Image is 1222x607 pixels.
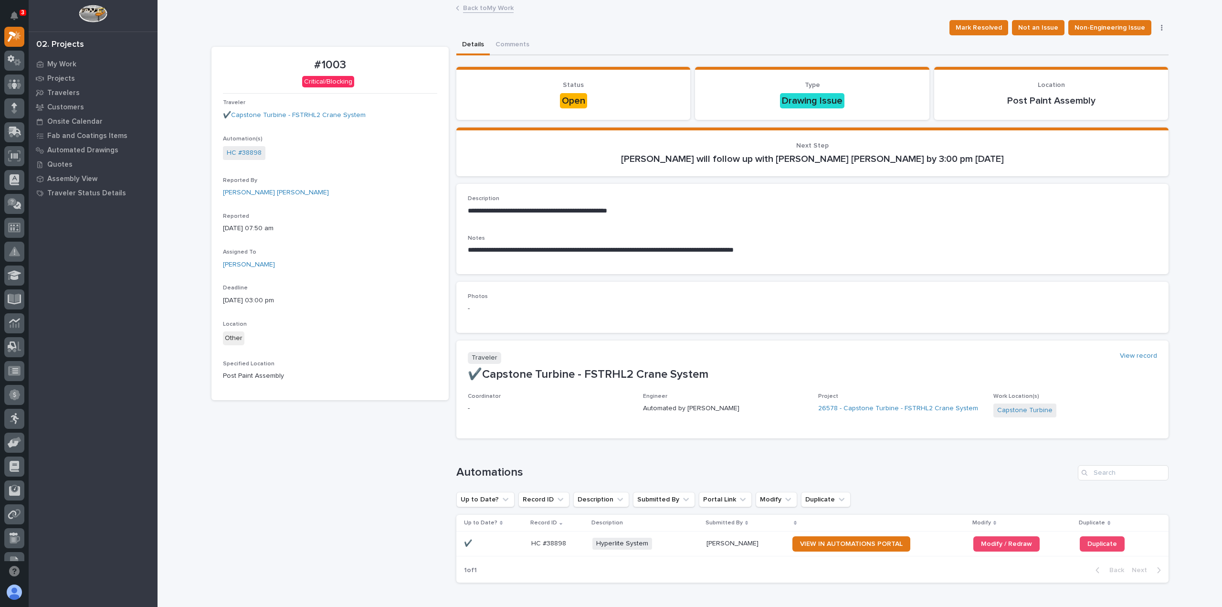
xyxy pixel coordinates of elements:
button: Portal Link [699,492,752,507]
span: Traveler [223,100,245,106]
span: Reported [223,213,249,219]
span: Location [223,321,247,327]
p: ✔️Capstone Turbine - FSTRHL2 Crane System [468,368,1157,382]
p: Customers [47,103,84,112]
button: Notifications [4,6,24,26]
a: Capstone Turbine [997,405,1053,415]
a: Fab and Coatings Items [29,128,158,143]
span: Photos [468,294,488,299]
span: Coordinator [468,394,501,399]
p: 1 of 1 [456,559,485,582]
input: Search [1078,465,1169,480]
p: Modify [972,518,991,528]
div: 📖 [10,154,17,162]
a: Travelers [29,85,158,100]
p: ✔️ [464,538,474,548]
div: 02. Projects [36,40,84,50]
a: My Work [29,57,158,71]
a: 📖Help Docs [6,149,56,167]
p: Up to Date? [464,518,497,528]
p: Duplicate [1079,518,1105,528]
span: Status [563,82,584,88]
a: HC #38898 [227,148,262,158]
a: Powered byPylon [67,176,116,184]
button: Not an Issue [1012,20,1064,35]
p: Traveler [468,352,501,364]
button: Back [1088,566,1128,575]
a: [PERSON_NAME] [223,260,275,270]
span: VIEW IN AUTOMATIONS PORTAL [800,541,903,547]
span: Mark Resolved [956,22,1002,33]
span: Project [818,394,838,399]
a: Quotes [29,157,158,171]
div: Start new chat [32,106,157,116]
div: Other [223,331,244,345]
button: Start new chat [162,109,174,120]
button: Description [573,492,629,507]
span: Hyperlite System [592,538,652,550]
p: Traveler Status Details [47,189,126,198]
a: ✔️Capstone Turbine - FSTRHL2 Crane System [223,110,366,120]
p: My Work [47,60,76,69]
p: Fab and Coatings Items [47,132,127,140]
a: Back toMy Work [463,2,514,13]
a: [PERSON_NAME] [PERSON_NAME] [223,188,329,198]
button: Open support chat [4,561,24,581]
button: Mark Resolved [949,20,1008,35]
button: Details [456,35,490,55]
p: Submitted By [706,518,743,528]
span: Reported By [223,178,257,183]
p: Assembly View [47,175,97,183]
p: [DATE] 03:00 pm [223,296,437,306]
p: Description [591,518,623,528]
span: Specified Location [223,361,274,367]
a: 26578 - Capstone Turbine - FSTRHL2 Crane System [818,404,978,414]
span: Work Location(s) [993,394,1039,399]
span: Non-Engineering Issue [1075,22,1145,33]
div: Notifications3 [12,11,24,27]
img: Stacker [10,9,29,28]
div: Critical/Blocking [302,76,354,88]
a: Onsite Calendar [29,114,158,128]
button: Comments [490,35,535,55]
div: Drawing Issue [780,93,844,108]
span: Description [468,196,499,202]
a: Modify / Redraw [973,536,1040,552]
a: Customers [29,100,158,114]
p: Welcome 👋 [10,38,174,53]
h1: Automations [456,466,1074,479]
p: [PERSON_NAME] will follow up with [PERSON_NAME] [PERSON_NAME] by 3:00 pm [DATE] [468,153,1157,165]
a: Assembly View [29,171,158,186]
span: Automation(s) [223,136,263,142]
span: Next [1132,566,1153,575]
a: Automated Drawings [29,143,158,157]
span: Notes [468,235,485,241]
div: We're offline, we will be back soon! [32,116,134,123]
p: Automated Drawings [47,146,118,155]
a: Projects [29,71,158,85]
button: Up to Date? [456,492,515,507]
button: Next [1128,566,1169,575]
p: Quotes [47,160,73,169]
p: Onsite Calendar [47,117,103,126]
span: Engineer [643,394,667,399]
a: Traveler Status Details [29,186,158,200]
input: Clear [25,76,158,86]
span: Not an Issue [1018,22,1058,33]
p: Post Paint Assembly [946,95,1157,106]
span: Next Step [796,142,829,149]
p: Travelers [47,89,80,97]
p: Record ID [530,518,557,528]
img: Workspace Logo [79,5,107,22]
p: - [468,304,1157,314]
img: 1736555164131-43832dd5-751b-4058-ba23-39d91318e5a0 [10,106,27,123]
span: Pylon [95,177,116,184]
a: VIEW IN AUTOMATIONS PORTAL [792,536,910,552]
a: Duplicate [1080,536,1125,552]
button: Non-Engineering Issue [1068,20,1151,35]
p: HC #38898 [531,538,568,548]
p: #1003 [223,58,437,72]
button: Duplicate [801,492,851,507]
a: View record [1120,352,1157,360]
